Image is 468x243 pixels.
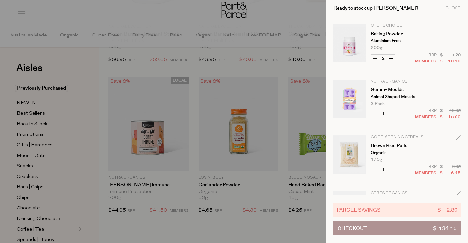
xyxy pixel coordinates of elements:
[371,80,422,84] p: Nutra Organics
[456,23,461,32] div: Remove Baking Powder
[371,95,422,99] p: Animal Shaped Moulds
[456,190,461,199] div: Remove Black Beans
[379,55,387,62] input: QTY Baking Powder
[371,102,385,106] span: 3 Pack
[433,221,456,235] span: $ 134.15
[337,206,381,214] span: Parcel Savings
[437,206,457,214] span: $ 12.80
[371,143,422,148] a: Brown Rice Puffs
[456,79,461,87] div: Remove Gummy Moulds
[371,158,382,162] span: 175g
[379,110,387,118] input: QTY Gummy Moulds
[371,32,422,36] a: Baking Powder
[371,39,422,43] p: Aluminium Free
[445,6,461,10] div: Close
[379,166,387,174] input: QTY Brown Rice Puffs
[371,87,422,92] a: Gummy Moulds
[371,46,382,50] span: 200g
[371,151,422,155] p: Organic
[333,6,418,11] h2: Ready to stock up [PERSON_NAME]?
[371,135,422,139] p: Good Morning Cereals
[371,191,422,195] p: Ceres Organics
[456,134,461,143] div: Remove Brown Rice Puffs
[371,24,422,28] p: Chef's Choice
[333,221,461,235] button: Checkout$ 134.15
[338,221,367,235] span: Checkout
